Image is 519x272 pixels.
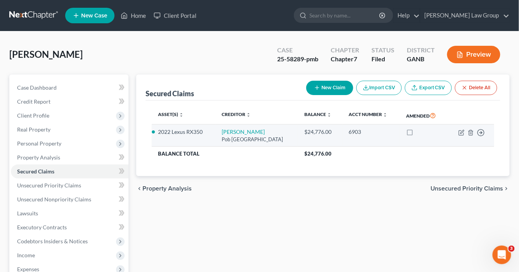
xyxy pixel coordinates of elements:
div: Case [277,46,318,55]
i: unfold_more [246,113,251,117]
a: Client Portal [150,9,200,23]
span: Property Analysis [17,154,60,161]
span: Unsecured Nonpriority Claims [17,196,91,203]
a: Balance unfold_more [304,111,332,117]
span: Secured Claims [17,168,54,175]
span: Case Dashboard [17,84,57,91]
button: Preview [447,46,500,63]
div: Chapter [331,46,359,55]
a: Acct Number unfold_more [349,111,387,117]
span: 3 [509,246,515,252]
span: Personal Property [17,140,61,147]
a: Export CSV [405,81,452,95]
a: Asset(s) unfold_more [158,111,184,117]
a: Unsecured Priority Claims [11,178,128,192]
div: 25-58289-pmb [277,55,318,64]
span: Lawsuits [17,210,38,217]
a: Executory Contracts [11,220,128,234]
span: Real Property [17,126,50,133]
i: chevron_left [136,185,142,192]
i: unfold_more [179,113,184,117]
span: Executory Contracts [17,224,67,230]
a: Creditor unfold_more [222,111,251,117]
a: Unsecured Nonpriority Claims [11,192,128,206]
div: Chapter [331,55,359,64]
button: Import CSV [356,81,402,95]
input: Search by name... [309,8,380,23]
button: Delete All [455,81,497,95]
a: Credit Report [11,95,128,109]
span: Unsecured Priority Claims [17,182,81,189]
button: chevron_left Property Analysis [136,185,192,192]
span: Client Profile [17,112,49,119]
span: Codebtors Insiders & Notices [17,238,88,244]
div: $24,776.00 [304,128,336,136]
li: 2022 Lexus RX350 [158,128,209,136]
a: [PERSON_NAME] [222,128,265,135]
a: Home [117,9,150,23]
button: Unsecured Priority Claims chevron_right [430,185,510,192]
div: Secured Claims [146,89,194,98]
span: Property Analysis [142,185,192,192]
th: Balance Total [152,147,298,161]
a: Lawsuits [11,206,128,220]
div: District [407,46,435,55]
i: chevron_right [503,185,510,192]
span: $24,776.00 [304,151,332,157]
i: unfold_more [383,113,387,117]
div: GANB [407,55,435,64]
a: Case Dashboard [11,81,128,95]
i: unfold_more [327,113,332,117]
span: Unsecured Priority Claims [430,185,503,192]
span: New Case [81,13,107,19]
span: Income [17,252,35,258]
a: Secured Claims [11,165,128,178]
a: Property Analysis [11,151,128,165]
div: Pob [GEOGRAPHIC_DATA] [222,136,292,143]
span: 7 [354,55,357,62]
iframe: Intercom live chat [493,246,511,264]
div: Filed [371,55,394,64]
div: 6903 [349,128,394,136]
span: [PERSON_NAME] [9,49,83,60]
a: Help [394,9,420,23]
div: Status [371,46,394,55]
th: Amended [400,107,447,125]
a: [PERSON_NAME] Law Group [420,9,509,23]
button: New Claim [306,81,353,95]
span: Credit Report [17,98,50,105]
